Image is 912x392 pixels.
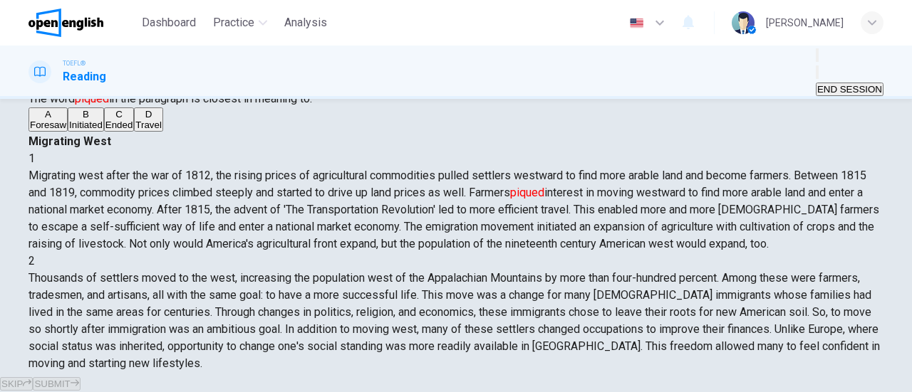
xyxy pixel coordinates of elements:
[34,378,70,389] span: SUBMIT
[28,9,136,37] a: OpenEnglish logo
[28,107,68,132] button: AForesaw
[69,120,103,130] span: Initiated
[1,378,23,389] span: SKIP
[28,169,879,250] span: Migrating west after the war of 1812, the rising prices of agricultural commodities pulled settle...
[104,107,135,132] button: CEnded
[284,14,327,31] span: Analysis
[135,120,162,130] span: Travel
[105,120,133,130] span: Ended
[33,377,80,391] button: SUBMIT
[142,14,196,31] span: Dashboard
[28,271,880,370] span: Thousands of settlers moved to the west, increasing the population west of the Appalachian Mounta...
[628,18,646,28] img: en
[207,10,273,36] button: Practice
[63,68,106,85] h1: Reading
[69,109,103,120] div: B
[28,372,883,389] div: 3
[816,46,883,63] div: Mute
[510,186,544,199] font: piqued
[213,14,254,31] span: Practice
[28,9,103,37] img: OpenEnglish logo
[75,92,109,105] font: piqued
[30,120,66,130] span: Foresaw
[732,11,755,34] img: Profile picture
[30,109,66,120] div: A
[134,107,163,132] button: DTravel
[816,63,883,80] div: Show
[28,150,883,167] div: 1
[135,109,162,120] div: D
[105,109,133,120] div: C
[816,83,883,96] button: END SESSION
[766,14,844,31] div: [PERSON_NAME]
[28,92,312,105] span: The word in the paragraph is closest in meaning to:
[63,58,85,68] span: TOEFL®
[136,10,202,36] button: Dashboard
[702,83,727,100] div: Mute
[279,10,333,36] button: Analysis
[817,84,882,95] span: END SESSION
[68,107,104,132] button: BInitiated
[28,133,883,150] h4: Migrating West
[28,253,883,270] div: 2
